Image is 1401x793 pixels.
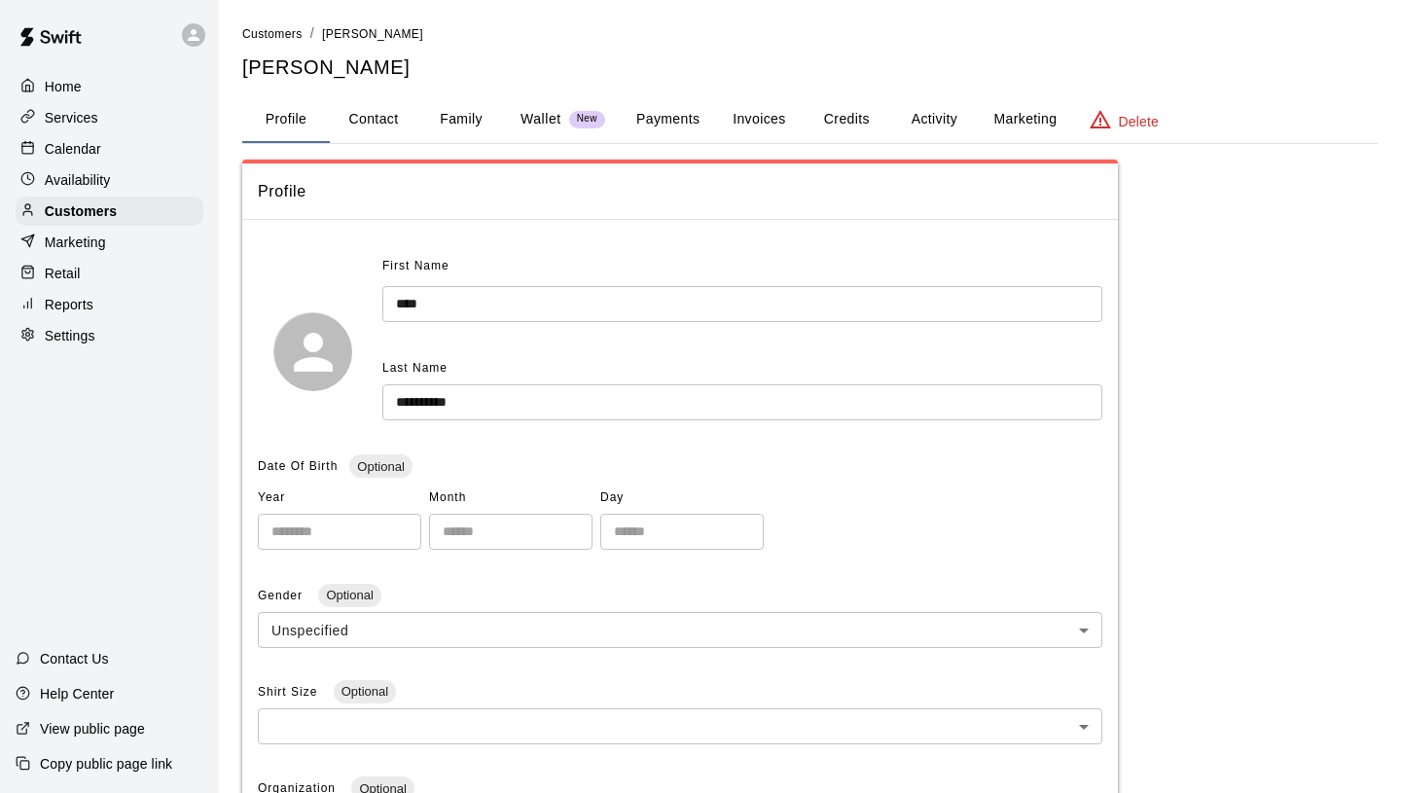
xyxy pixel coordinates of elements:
a: Reports [16,290,203,319]
p: Customers [45,201,117,221]
p: Reports [45,295,93,314]
span: Last Name [382,361,448,375]
button: Marketing [978,96,1072,143]
span: Year [258,483,421,514]
p: Retail [45,264,81,283]
p: Home [45,77,82,96]
p: Services [45,108,98,127]
p: Calendar [45,139,101,159]
p: View public page [40,719,145,739]
p: Copy public page link [40,754,172,774]
span: Profile [258,179,1102,204]
a: Marketing [16,228,203,257]
p: Delete [1119,112,1159,131]
a: Services [16,103,203,132]
button: Profile [242,96,330,143]
a: Retail [16,259,203,288]
p: Contact Us [40,649,109,668]
li: / [310,23,314,44]
a: Settings [16,321,203,350]
span: Gender [258,589,306,602]
a: Availability [16,165,203,195]
span: First Name [382,251,449,282]
p: Wallet [521,109,561,129]
p: Settings [45,326,95,345]
button: Payments [621,96,715,143]
div: basic tabs example [242,96,1378,143]
nav: breadcrumb [242,23,1378,45]
span: Month [429,483,593,514]
span: Day [600,483,764,514]
p: Help Center [40,684,114,703]
a: Customers [242,25,303,41]
span: Optional [318,588,380,602]
div: Unspecified [258,612,1102,648]
span: Optional [349,459,412,474]
span: Customers [242,27,303,41]
span: Optional [334,684,396,699]
a: Customers [16,197,203,226]
a: Calendar [16,134,203,163]
span: Date Of Birth [258,459,338,473]
a: Home [16,72,203,101]
button: Family [417,96,505,143]
h5: [PERSON_NAME] [242,54,1378,81]
button: Invoices [715,96,803,143]
span: [PERSON_NAME] [322,27,423,41]
span: Shirt Size [258,685,322,699]
button: Credits [803,96,890,143]
p: Marketing [45,233,106,252]
p: Availability [45,170,111,190]
span: New [569,113,605,126]
button: Contact [330,96,417,143]
button: Activity [890,96,978,143]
